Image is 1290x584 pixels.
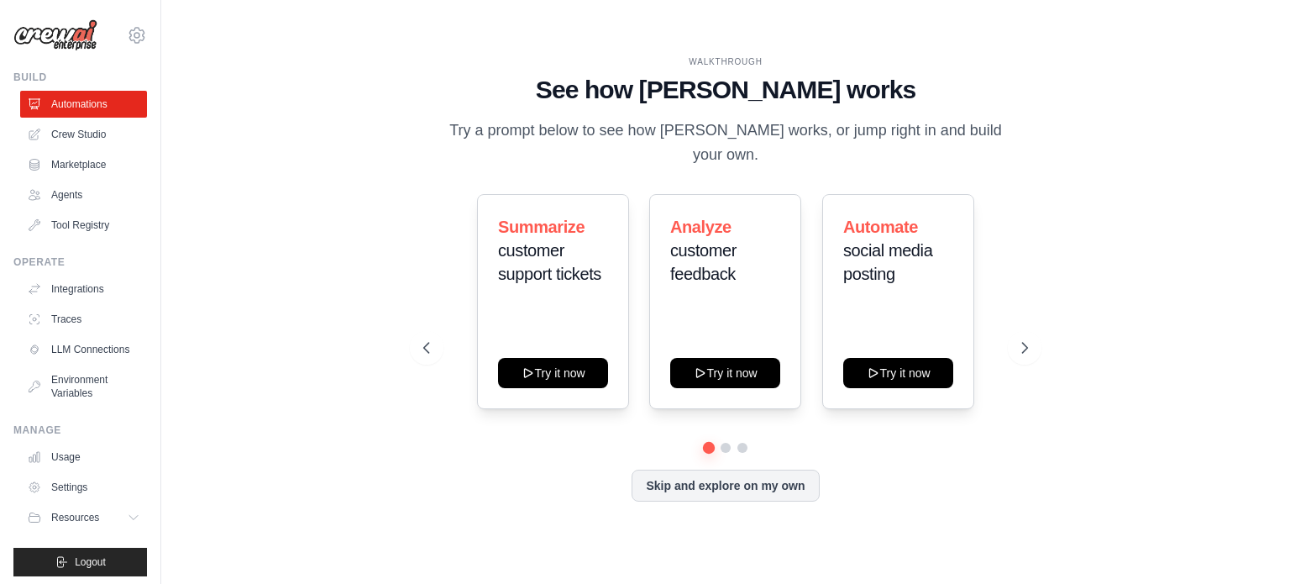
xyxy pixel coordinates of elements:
a: Agents [20,182,147,208]
a: Automations [20,91,147,118]
button: Try it now [843,358,953,388]
a: LLM Connections [20,336,147,363]
a: Integrations [20,276,147,303]
span: Resources [51,511,99,524]
a: Marketplace [20,151,147,178]
button: Resources [20,504,147,531]
span: Automate [843,218,918,236]
p: Try a prompt below to see how [PERSON_NAME] works, or jump right in and build your own. [443,118,1008,168]
a: Environment Variables [20,366,147,407]
button: Try it now [498,358,608,388]
span: customer support tickets [498,241,601,283]
a: Traces [20,306,147,333]
span: customer feedback [670,241,737,283]
span: Summarize [498,218,585,236]
button: Logout [13,548,147,576]
button: Try it now [670,358,780,388]
a: Tool Registry [20,212,147,239]
div: Operate [13,255,147,269]
div: Manage [13,424,147,437]
a: Settings [20,474,147,501]
span: Logout [75,555,106,569]
button: Skip and explore on my own [632,470,819,502]
span: Analyze [670,218,732,236]
img: Logo [13,19,97,51]
a: Crew Studio [20,121,147,148]
a: Usage [20,444,147,471]
span: social media posting [843,241,932,283]
div: WALKTHROUGH [423,55,1028,68]
div: Build [13,71,147,84]
h1: See how [PERSON_NAME] works [423,75,1028,105]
